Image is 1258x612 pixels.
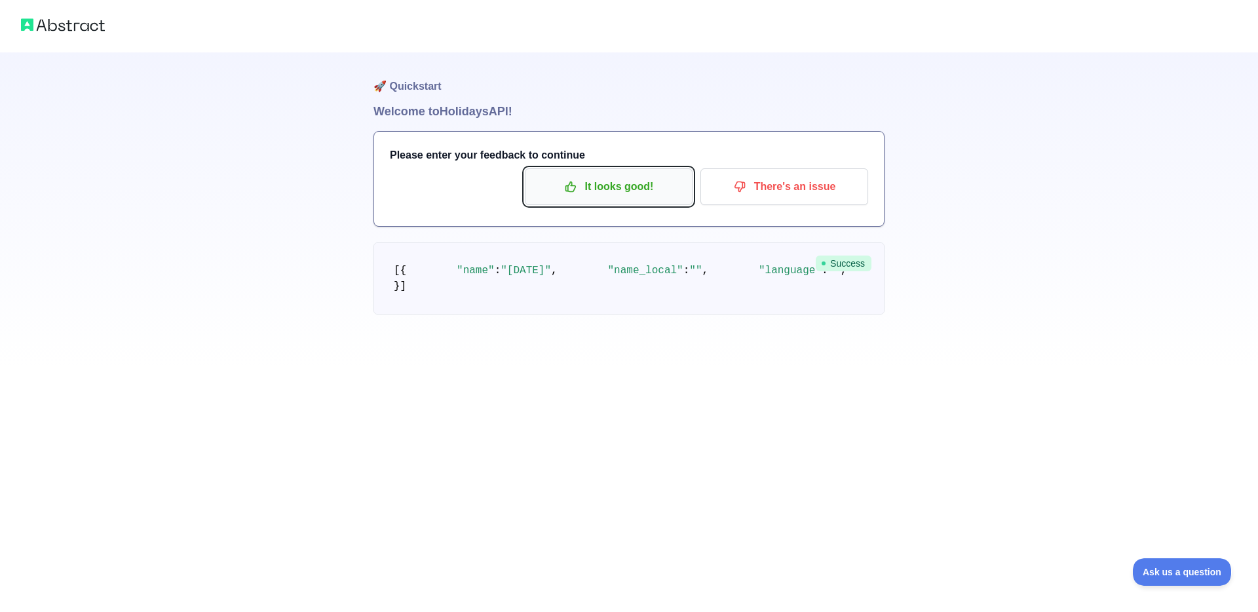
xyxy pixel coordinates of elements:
span: "" [689,265,702,277]
span: , [551,265,558,277]
span: , [702,265,709,277]
h1: 🚀 Quickstart [373,52,885,102]
span: [ [394,265,400,277]
span: "name" [457,265,495,277]
h1: Welcome to Holidays API! [373,102,885,121]
p: It looks good! [535,176,683,198]
span: Success [816,256,871,271]
span: "[DATE]" [501,265,551,277]
iframe: Toggle Customer Support [1133,558,1232,586]
img: Abstract logo [21,16,105,34]
button: There's an issue [700,168,868,205]
button: It looks good! [525,168,693,205]
span: : [495,265,501,277]
span: : [683,265,690,277]
span: "name_local" [607,265,683,277]
p: There's an issue [710,176,858,198]
h3: Please enter your feedback to continue [390,147,868,163]
span: "language" [759,265,822,277]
